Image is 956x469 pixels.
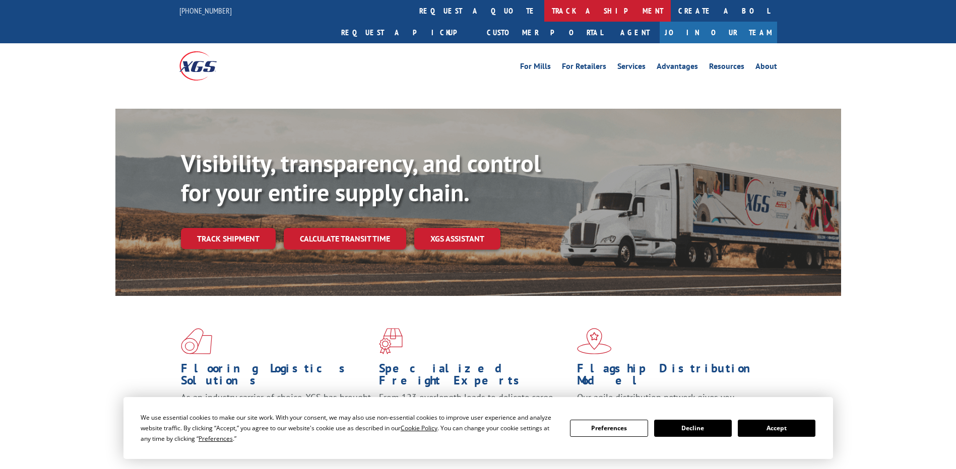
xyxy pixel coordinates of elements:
a: Customer Portal [479,22,610,43]
span: Preferences [199,434,233,443]
a: About [755,62,777,73]
h1: Flooring Logistics Solutions [181,362,371,392]
a: Resources [709,62,744,73]
img: xgs-icon-focused-on-flooring-red [379,328,403,354]
span: Cookie Policy [401,424,437,432]
a: XGS ASSISTANT [414,228,500,250]
a: Calculate transit time [284,228,406,250]
a: Agent [610,22,660,43]
b: Visibility, transparency, and control for your entire supply chain. [181,147,541,208]
div: We use essential cookies to make our site work. With your consent, we may also use non-essential ... [141,412,558,444]
span: As an industry carrier of choice, XGS has brought innovation and dedication to flooring logistics... [181,392,371,427]
a: [PHONE_NUMBER] [179,6,232,16]
div: Cookie Consent Prompt [123,397,833,459]
button: Preferences [570,420,648,437]
a: Request a pickup [334,22,479,43]
a: For Mills [520,62,551,73]
a: For Retailers [562,62,606,73]
a: Track shipment [181,228,276,249]
button: Accept [738,420,815,437]
img: xgs-icon-flagship-distribution-model-red [577,328,612,354]
p: From 123 overlength loads to delicate cargo, our experienced staff knows the best way to move you... [379,392,569,436]
h1: Specialized Freight Experts [379,362,569,392]
button: Decline [654,420,732,437]
img: xgs-icon-total-supply-chain-intelligence-red [181,328,212,354]
span: Our agile distribution network gives you nationwide inventory management on demand. [577,392,762,415]
a: Services [617,62,646,73]
a: Join Our Team [660,22,777,43]
a: Advantages [657,62,698,73]
h1: Flagship Distribution Model [577,362,768,392]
